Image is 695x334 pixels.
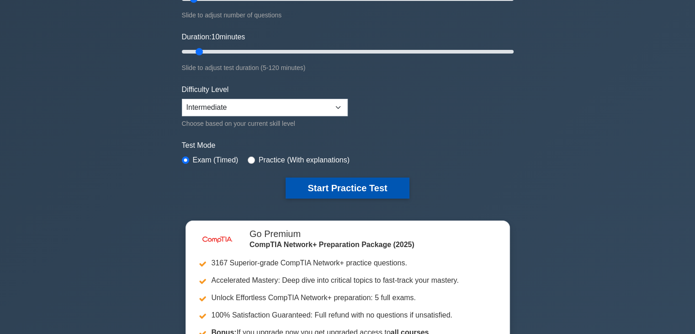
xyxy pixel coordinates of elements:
[182,84,229,95] label: Difficulty Level
[286,178,409,199] button: Start Practice Test
[193,155,239,166] label: Exam (Timed)
[211,33,219,41] span: 10
[182,10,514,21] div: Slide to adjust number of questions
[182,140,514,151] label: Test Mode
[182,62,514,73] div: Slide to adjust test duration (5-120 minutes)
[259,155,350,166] label: Practice (With explanations)
[182,118,348,129] div: Choose based on your current skill level
[182,32,245,43] label: Duration: minutes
